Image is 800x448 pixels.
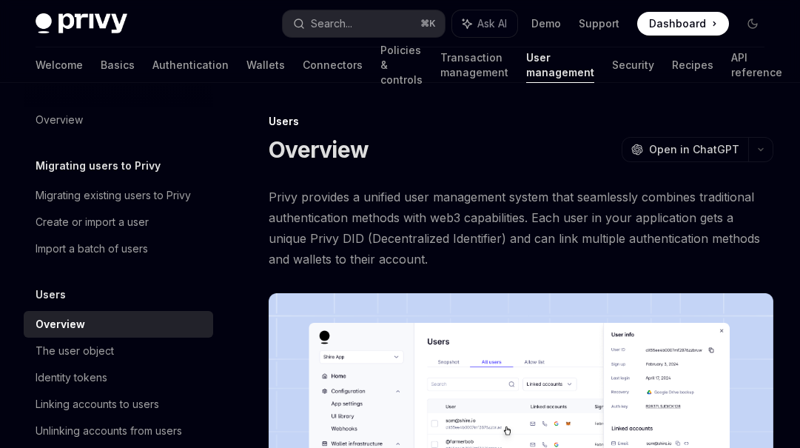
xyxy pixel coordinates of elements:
[24,209,213,235] a: Create or import a user
[24,391,213,418] a: Linking accounts to users
[380,47,423,83] a: Policies & controls
[101,47,135,83] a: Basics
[36,315,85,333] div: Overview
[612,47,654,83] a: Security
[269,114,773,129] div: Users
[36,213,149,231] div: Create or import a user
[24,182,213,209] a: Migrating existing users to Privy
[152,47,229,83] a: Authentication
[649,16,706,31] span: Dashboard
[311,15,352,33] div: Search...
[283,10,446,37] button: Search...⌘K
[36,240,148,258] div: Import a batch of users
[24,107,213,133] a: Overview
[36,13,127,34] img: dark logo
[741,12,764,36] button: Toggle dark mode
[36,111,83,129] div: Overview
[36,187,191,204] div: Migrating existing users to Privy
[24,235,213,262] a: Import a batch of users
[420,18,436,30] span: ⌘ K
[637,12,729,36] a: Dashboard
[24,338,213,364] a: The user object
[36,422,182,440] div: Unlinking accounts from users
[531,16,561,31] a: Demo
[269,187,773,270] span: Privy provides a unified user management system that seamlessly combines traditional authenticati...
[24,364,213,391] a: Identity tokens
[246,47,285,83] a: Wallets
[731,47,782,83] a: API reference
[672,47,713,83] a: Recipes
[36,157,161,175] h5: Migrating users to Privy
[452,10,517,37] button: Ask AI
[24,311,213,338] a: Overview
[36,286,66,304] h5: Users
[579,16,619,31] a: Support
[36,395,159,413] div: Linking accounts to users
[440,47,508,83] a: Transaction management
[36,47,83,83] a: Welcome
[36,342,114,360] div: The user object
[622,137,748,162] button: Open in ChatGPT
[269,136,369,163] h1: Overview
[24,418,213,444] a: Unlinking accounts from users
[36,369,107,387] div: Identity tokens
[526,47,594,83] a: User management
[477,16,507,31] span: Ask AI
[649,142,739,157] span: Open in ChatGPT
[303,47,363,83] a: Connectors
